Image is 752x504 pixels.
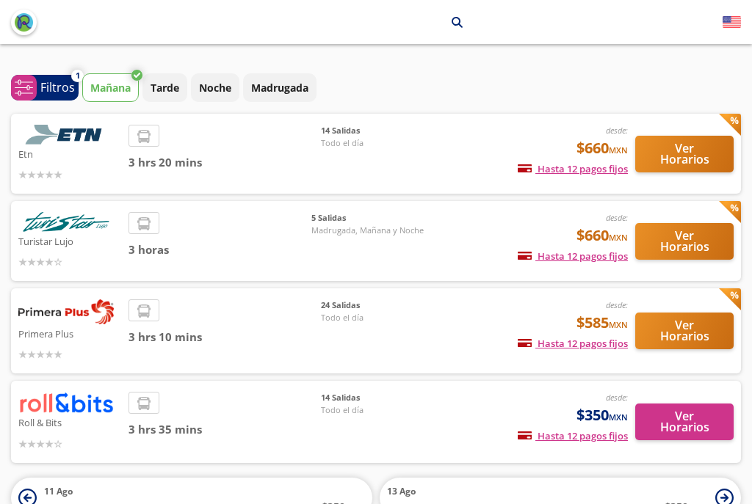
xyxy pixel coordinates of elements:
[336,15,441,30] p: [GEOGRAPHIC_DATA]
[191,73,239,102] button: Noche
[18,413,121,431] p: Roll & Bits
[606,212,628,223] em: desde:
[311,212,424,224] span: 5 Salidas
[635,223,734,260] button: Ver Horarios
[723,13,741,32] button: English
[293,15,318,30] p: León
[321,392,424,404] span: 14 Salidas
[321,125,424,137] span: 14 Salidas
[635,313,734,349] button: Ver Horarios
[576,312,628,334] span: $585
[18,324,121,342] p: Primera Plus
[44,485,73,497] span: 11 Ago
[129,241,311,258] span: 3 horas
[635,403,734,440] button: Ver Horarios
[129,154,321,171] span: 3 hrs 20 mins
[609,232,628,243] small: MXN
[142,73,187,102] button: Tarde
[243,73,317,102] button: Madrugada
[576,137,628,159] span: $660
[518,162,628,175] span: Hasta 12 pagos fijos
[40,78,75,96] p: Filtros
[82,73,139,102] button: Mañana
[321,137,424,150] span: Todo el día
[609,319,628,330] small: MXN
[251,80,308,95] p: Madrugada
[321,299,424,312] span: 24 Salidas
[576,224,628,246] span: $660
[518,337,628,350] span: Hasta 12 pagos fijos
[18,212,114,232] img: Turistar Lujo
[609,412,628,423] small: MXN
[129,329,321,346] span: 3 hrs 10 mins
[151,80,179,95] p: Tarde
[518,249,628,263] span: Hasta 12 pagos fijos
[321,312,424,324] span: Todo el día
[199,80,231,95] p: Noche
[11,75,79,101] button: 1Filtros
[18,392,114,413] img: Roll & Bits
[18,299,114,324] img: Primera Plus
[18,125,114,145] img: Etn
[129,421,321,438] span: 3 hrs 35 mins
[606,125,628,136] em: desde:
[518,429,628,442] span: Hasta 12 pagos fijos
[321,404,424,417] span: Todo el día
[18,145,121,162] p: Etn
[635,136,734,172] button: Ver Horarios
[11,10,37,35] button: back
[18,232,121,249] p: Turistar Lujo
[606,392,628,403] em: desde:
[609,145,628,156] small: MXN
[576,404,628,426] span: $350
[311,224,424,237] span: Madrugada, Mañana y Noche
[76,70,80,82] span: 1
[606,299,628,310] em: desde:
[387,485,416,497] span: 13 Ago
[90,80,131,95] p: Mañana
